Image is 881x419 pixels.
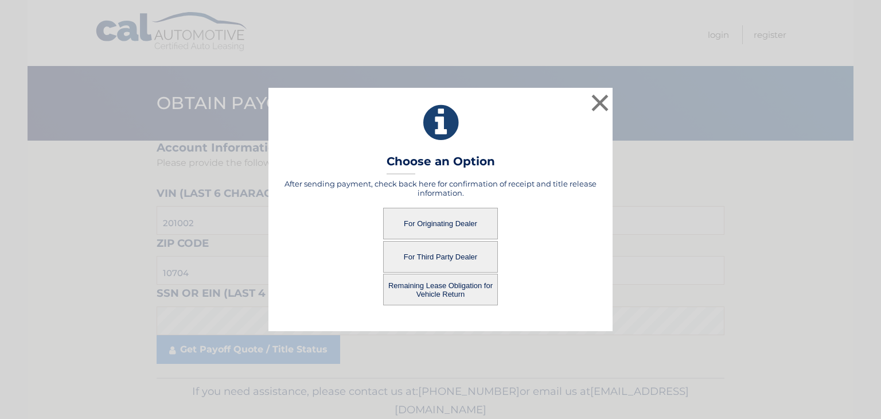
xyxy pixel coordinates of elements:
[383,274,498,305] button: Remaining Lease Obligation for Vehicle Return
[383,241,498,273] button: For Third Party Dealer
[387,154,495,174] h3: Choose an Option
[383,208,498,239] button: For Originating Dealer
[283,179,598,197] h5: After sending payment, check back here for confirmation of receipt and title release information.
[588,91,611,114] button: ×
